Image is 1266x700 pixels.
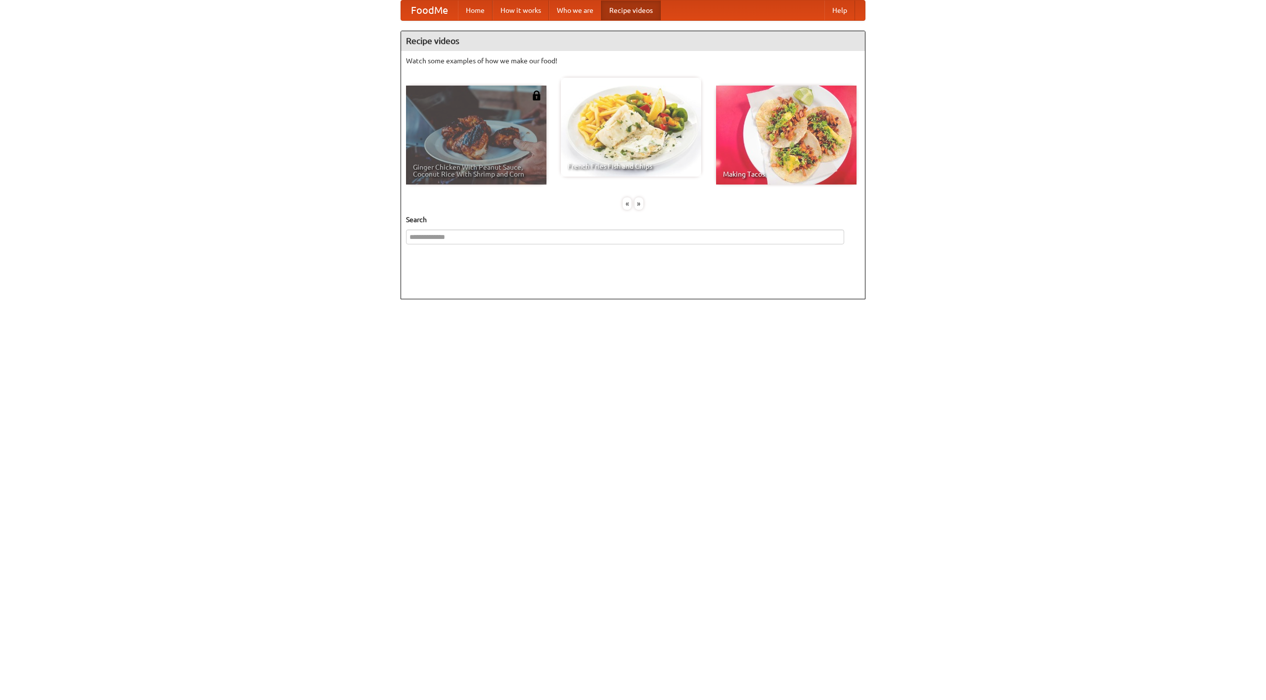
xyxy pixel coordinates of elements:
img: 483408.png [532,91,542,100]
a: Recipe videos [601,0,661,20]
span: French Fries Fish and Chips [568,163,694,170]
a: French Fries Fish and Chips [561,78,701,177]
a: Making Tacos [716,86,857,185]
div: » [634,197,643,210]
div: « [623,197,632,210]
a: How it works [493,0,549,20]
h4: Recipe videos [401,31,865,51]
a: Help [824,0,855,20]
a: FoodMe [401,0,458,20]
a: Home [458,0,493,20]
a: Who we are [549,0,601,20]
h5: Search [406,215,860,225]
p: Watch some examples of how we make our food! [406,56,860,66]
span: Making Tacos [723,171,850,178]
